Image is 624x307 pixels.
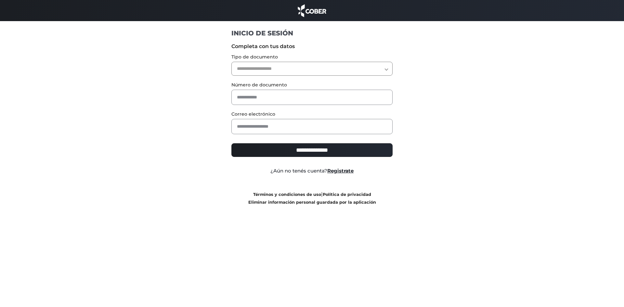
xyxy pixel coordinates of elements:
label: Tipo de documento [231,54,393,60]
div: ¿Aún no tenés cuenta? [227,167,398,175]
label: Correo electrónico [231,111,393,118]
label: Número de documento [231,82,393,88]
h1: INICIO DE SESIÓN [231,29,393,37]
a: Registrate [327,168,354,174]
img: cober_marca.png [296,3,328,18]
a: Eliminar información personal guardada por la aplicación [248,200,376,205]
a: Términos y condiciones de uso [253,192,321,197]
a: Política de privacidad [323,192,371,197]
div: | [227,190,398,206]
label: Completa con tus datos [231,43,393,50]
